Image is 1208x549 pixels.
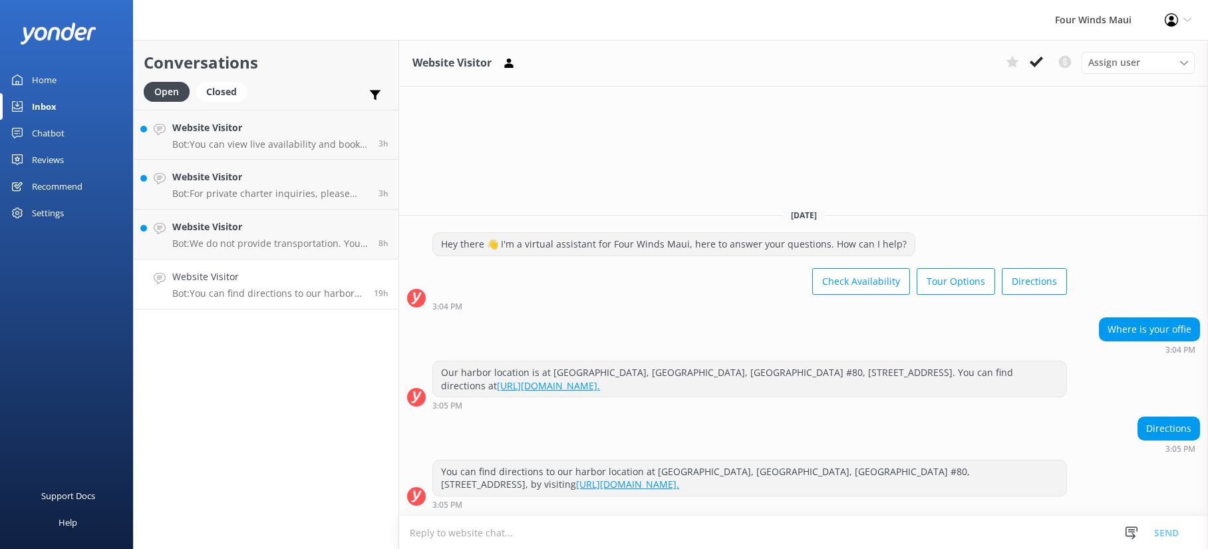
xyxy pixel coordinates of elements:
div: Directions [1138,417,1199,440]
span: Oct 08 2025 07:25am (UTC -10:00) Pacific/Honolulu [378,138,388,149]
strong: 3:05 PM [1165,445,1195,453]
p: Bot: You can view live availability and book the Snorkel Coral Gardens Tour online at [URL][DOMAI... [172,138,369,150]
span: Oct 08 2025 02:24am (UTC -10:00) Pacific/Honolulu [378,238,388,249]
p: Bot: You can find directions to our harbor location at [GEOGRAPHIC_DATA], [GEOGRAPHIC_DATA], [GEO... [172,287,364,299]
div: Oct 07 2025 03:05pm (UTC -10:00) Pacific/Honolulu [1137,444,1200,453]
div: Oct 07 2025 03:05pm (UTC -10:00) Pacific/Honolulu [432,401,1067,410]
div: Recommend [32,173,82,200]
div: Assign User [1082,52,1195,73]
button: Tour Options [917,268,995,295]
a: Closed [196,84,253,98]
div: Oct 07 2025 03:04pm (UTC -10:00) Pacific/Honolulu [432,301,1067,311]
a: Open [144,84,196,98]
div: Help [59,509,77,536]
div: Settings [32,200,64,226]
div: Chatbot [32,120,65,146]
div: Where is your offie [1100,318,1199,341]
h4: Website Visitor [172,270,364,284]
button: Check Availability [812,268,910,295]
strong: 3:04 PM [1165,346,1195,354]
div: Inbox [32,93,57,120]
div: Reviews [32,146,64,173]
div: Closed [196,82,247,102]
div: You can find directions to our harbor location at [GEOGRAPHIC_DATA], [GEOGRAPHIC_DATA], [GEOGRAPH... [433,460,1066,496]
strong: 3:05 PM [432,501,462,509]
button: Directions [1002,268,1067,295]
strong: 3:05 PM [432,402,462,410]
a: Website VisitorBot:We do not provide transportation. You would need to meet at [GEOGRAPHIC_DATA].8h [134,210,398,260]
a: [URL][DOMAIN_NAME]. [497,379,600,392]
span: Assign user [1088,55,1140,70]
a: Website VisitorBot:You can view live availability and book the Snorkel Coral Gardens Tour online ... [134,110,398,160]
h2: Conversations [144,50,388,75]
div: Hey there 👋 I'm a virtual assistant for Four Winds Maui, here to answer your questions. How can I... [433,233,915,256]
h4: Website Visitor [172,220,369,234]
a: Website VisitorBot:You can find directions to our harbor location at [GEOGRAPHIC_DATA], [GEOGRAPH... [134,260,398,309]
h4: Website Visitor [172,170,369,184]
div: Oct 07 2025 03:05pm (UTC -10:00) Pacific/Honolulu [432,500,1067,509]
a: [URL][DOMAIN_NAME]. [576,478,679,490]
span: [DATE] [783,210,825,221]
div: Open [144,82,190,102]
span: Oct 08 2025 07:21am (UTC -10:00) Pacific/Honolulu [378,188,388,199]
a: Website VisitorBot:For private charter inquiries, please contact [PERSON_NAME] at [PHONE_NUMBER] ... [134,160,398,210]
span: Oct 07 2025 03:05pm (UTC -10:00) Pacific/Honolulu [374,287,388,299]
div: Oct 07 2025 03:04pm (UTC -10:00) Pacific/Honolulu [1099,345,1200,354]
p: Bot: We do not provide transportation. You would need to meet at [GEOGRAPHIC_DATA]. [172,238,369,250]
div: Support Docs [41,482,95,509]
div: Home [32,67,57,93]
h4: Website Visitor [172,120,369,135]
p: Bot: For private charter inquiries, please contact [PERSON_NAME] at [PHONE_NUMBER] or [EMAIL_ADDR... [172,188,369,200]
div: Our harbor location is at [GEOGRAPHIC_DATA], [GEOGRAPHIC_DATA], [GEOGRAPHIC_DATA] #80, [STREET_AD... [433,361,1066,397]
img: yonder-white-logo.png [20,23,96,45]
strong: 3:04 PM [432,303,462,311]
h3: Website Visitor [412,55,492,72]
